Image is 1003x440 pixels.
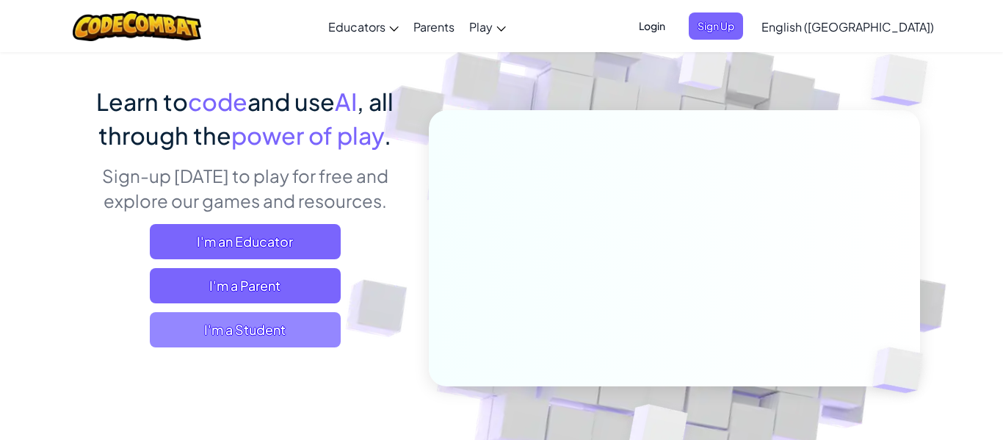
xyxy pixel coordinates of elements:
[335,87,357,116] span: AI
[150,312,341,347] button: I'm a Student
[96,87,188,116] span: Learn to
[247,87,335,116] span: and use
[384,120,391,150] span: .
[150,268,341,303] a: I'm a Parent
[328,19,385,35] span: Educators
[689,12,743,40] button: Sign Up
[761,19,934,35] span: English ([GEOGRAPHIC_DATA])
[321,7,406,46] a: Educators
[406,7,462,46] a: Parents
[188,87,247,116] span: code
[848,317,958,424] img: Overlap cubes
[150,224,341,259] a: I'm an Educator
[83,163,407,213] p: Sign-up [DATE] to play for free and explore our games and resources.
[841,18,968,143] img: Overlap cubes
[73,11,201,41] img: CodeCombat logo
[231,120,384,150] span: power of play
[651,18,757,127] img: Overlap cubes
[754,7,941,46] a: English ([GEOGRAPHIC_DATA])
[462,7,513,46] a: Play
[469,19,493,35] span: Play
[630,12,674,40] button: Login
